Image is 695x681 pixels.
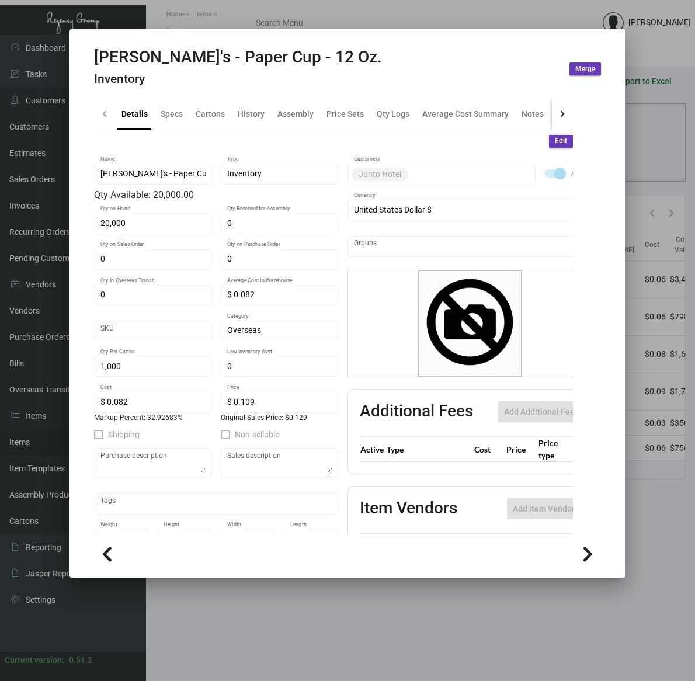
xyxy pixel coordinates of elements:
[471,437,503,462] th: Cost
[536,437,571,462] th: Price type
[498,401,581,422] button: Add Additional Fee
[5,654,64,666] div: Current version:
[352,168,408,181] mat-chip: Junto Hotel
[360,437,384,462] th: Active
[377,107,409,120] div: Qty Logs
[549,135,573,148] button: Edit
[569,62,601,75] button: Merge
[94,188,338,202] div: Qty Available: 20,000.00
[575,64,595,74] span: Merge
[238,107,265,120] div: History
[360,401,473,422] h2: Additional Fees
[503,437,536,462] th: Price
[513,504,575,513] span: Add item Vendor
[108,428,140,442] span: Shipping
[571,166,593,180] span: Active
[422,107,509,120] div: Average Cost Summary
[507,498,581,519] button: Add item Vendor
[69,654,92,666] div: 0.51.2
[411,169,530,179] input: Add new..
[504,407,575,416] span: Add Additional Fee
[196,107,225,120] div: Cartons
[94,72,382,86] h4: Inventory
[121,107,148,120] div: Details
[360,498,457,519] h2: Item Vendors
[326,107,364,120] div: Price Sets
[555,136,567,146] span: Edit
[94,47,382,67] h2: [PERSON_NAME]'s - Paper Cup - 12 Oz.
[161,107,183,120] div: Specs
[384,437,471,462] th: Type
[235,428,279,442] span: Non-sellable
[277,107,314,120] div: Assembly
[522,107,544,120] div: Notes
[354,242,587,251] input: Add new..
